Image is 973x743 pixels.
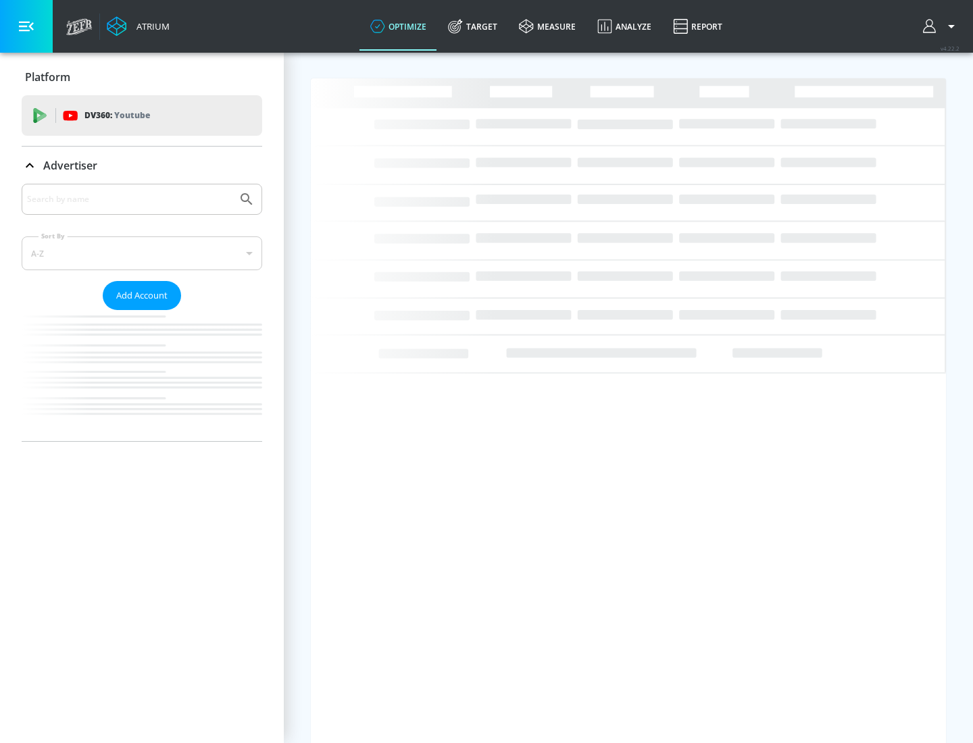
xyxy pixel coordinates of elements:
a: Analyze [587,2,662,51]
p: Youtube [114,108,150,122]
div: Advertiser [22,147,262,184]
div: Atrium [131,20,170,32]
div: DV360: Youtube [22,95,262,136]
input: Search by name [27,190,232,208]
p: Platform [25,70,70,84]
div: A-Z [22,236,262,270]
label: Sort By [39,232,68,240]
a: Atrium [107,16,170,36]
span: Add Account [116,288,168,303]
a: optimize [359,2,437,51]
p: Advertiser [43,158,97,173]
nav: list of Advertiser [22,310,262,441]
p: DV360: [84,108,150,123]
div: Advertiser [22,184,262,441]
div: Platform [22,58,262,96]
span: v 4.22.2 [941,45,959,52]
a: Target [437,2,508,51]
a: Report [662,2,733,51]
button: Add Account [103,281,181,310]
a: measure [508,2,587,51]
